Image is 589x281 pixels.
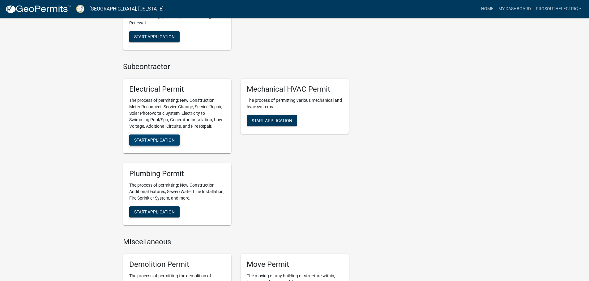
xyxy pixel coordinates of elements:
p: The process of permitting: New Construction, Meter Reconnect, Service Change, Service Repair, Sol... [129,97,225,130]
img: Putnam County, Georgia [76,5,84,13]
span: Start Application [134,34,175,39]
h5: Plumbing Permit [129,169,225,178]
h4: Subcontractor [123,62,349,71]
button: Start Application [129,206,180,217]
a: [GEOGRAPHIC_DATA], [US_STATE] [89,4,164,14]
a: Home [479,3,496,15]
button: Start Application [247,115,297,126]
a: My Dashboard [496,3,533,15]
h5: Mechanical HVAC Permit [247,85,343,94]
h5: Demolition Permit [129,260,225,269]
button: Start Application [129,31,180,42]
span: Start Application [252,118,292,123]
span: Start Application [134,138,175,143]
h5: Electrical Permit [129,85,225,94]
span: Start Application [134,209,175,214]
p: The process of permitting various mechanical and hvac systems. [247,97,343,110]
a: Prosouthelectric [533,3,584,15]
button: Start Application [129,134,180,146]
p: The process of permitting: New Construction, Additional Fixtures, Sewer/Water Line Installation, ... [129,182,225,201]
h4: Miscellaneous [123,238,349,246]
h5: Move Permit [247,260,343,269]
